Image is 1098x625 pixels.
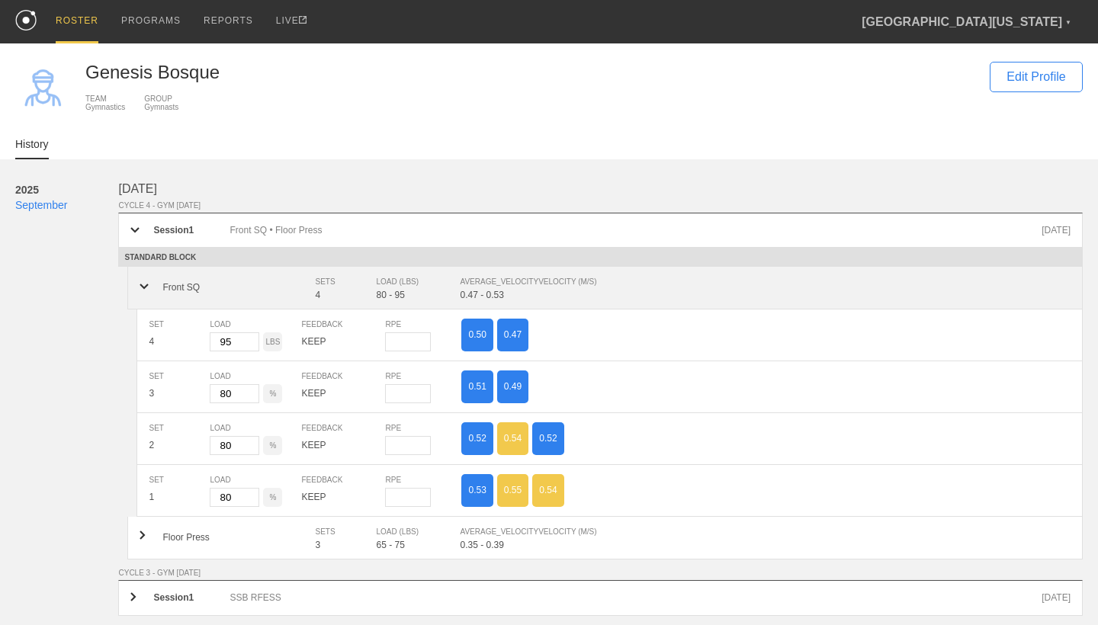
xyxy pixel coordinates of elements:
[376,524,445,540] div: LOAD (LBS)
[385,317,461,332] div: RPE
[460,274,1055,290] div: AVERAGE_VELOCITY VELOCITY (M/S)
[210,473,301,488] div: LOAD
[376,290,460,300] div: 80 - 95
[301,317,385,332] div: FEEDBACK
[140,530,146,540] img: carrot_right.png
[140,284,149,290] img: carrot_down.png
[118,569,1083,577] div: CYCLE 3 - GYM [DATE]
[385,473,461,488] div: RPE
[270,488,277,507] p: %
[301,421,385,436] div: FEEDBACK
[315,274,361,290] div: SETS
[1042,225,1071,236] div: [DATE]
[497,319,528,351] div: 0.47
[230,592,1042,604] div: SSB RFESS
[230,225,1042,236] div: Front SQ • Floor Press
[118,248,1083,267] div: STANDARD BLOCK
[460,290,1071,300] div: 0.47 - 0.53
[210,317,301,332] div: LOAD
[376,274,445,290] div: LOAD (LBS)
[270,436,277,455] p: %
[149,369,210,384] div: SET
[15,138,49,159] a: History
[144,95,178,103] div: GROUP
[376,540,460,550] div: 65 - 75
[15,10,37,30] img: logo
[385,421,461,436] div: RPE
[823,448,1098,625] iframe: Chat Widget
[461,319,493,351] div: 0.50
[118,182,1083,196] div: [DATE]
[153,225,230,236] div: Session 1
[532,422,563,455] div: 0.52
[15,197,118,213] div: September
[461,474,493,507] div: 0.53
[85,95,125,103] div: TEAM
[144,103,178,111] div: Gymnasts
[315,540,376,550] div: 3
[301,384,385,403] div: KEEP
[149,488,210,507] div: 1
[385,369,461,384] div: RPE
[130,592,136,601] img: carrot_right.png
[315,290,376,300] div: 4
[162,282,315,293] div: Front SQ
[153,592,230,604] div: Session 1
[210,421,301,436] div: LOAD
[315,524,361,540] div: SETS
[497,370,528,403] div: 0.49
[460,524,1055,540] div: AVERAGE_VELOCITY VELOCITY (M/S)
[149,436,210,455] div: 2
[270,384,277,403] p: %
[266,332,281,351] p: LBS
[301,473,385,488] div: FEEDBACK
[301,369,385,384] div: FEEDBACK
[532,474,563,507] div: 0.54
[118,201,1083,210] div: CYCLE 4 - GYM [DATE]
[162,532,315,543] div: Floor Press
[85,62,974,83] div: Genesis Bosque
[497,422,528,455] div: 0.54
[149,332,210,351] div: 4
[130,227,140,233] img: carrot_down.png
[461,422,493,455] div: 0.52
[149,317,210,332] div: SET
[460,540,1071,550] div: 0.35 - 0.39
[301,332,385,351] div: KEEP
[497,474,528,507] div: 0.55
[461,370,493,403] div: 0.51
[210,369,301,384] div: LOAD
[85,103,125,111] div: Gymnastics
[149,473,210,488] div: SET
[301,488,385,507] div: KEEP
[1065,17,1071,29] div: ▼
[149,421,210,436] div: SET
[149,384,210,403] div: 3
[301,436,385,455] div: KEEP
[15,182,118,197] div: 2025
[990,62,1083,92] div: Edit Profile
